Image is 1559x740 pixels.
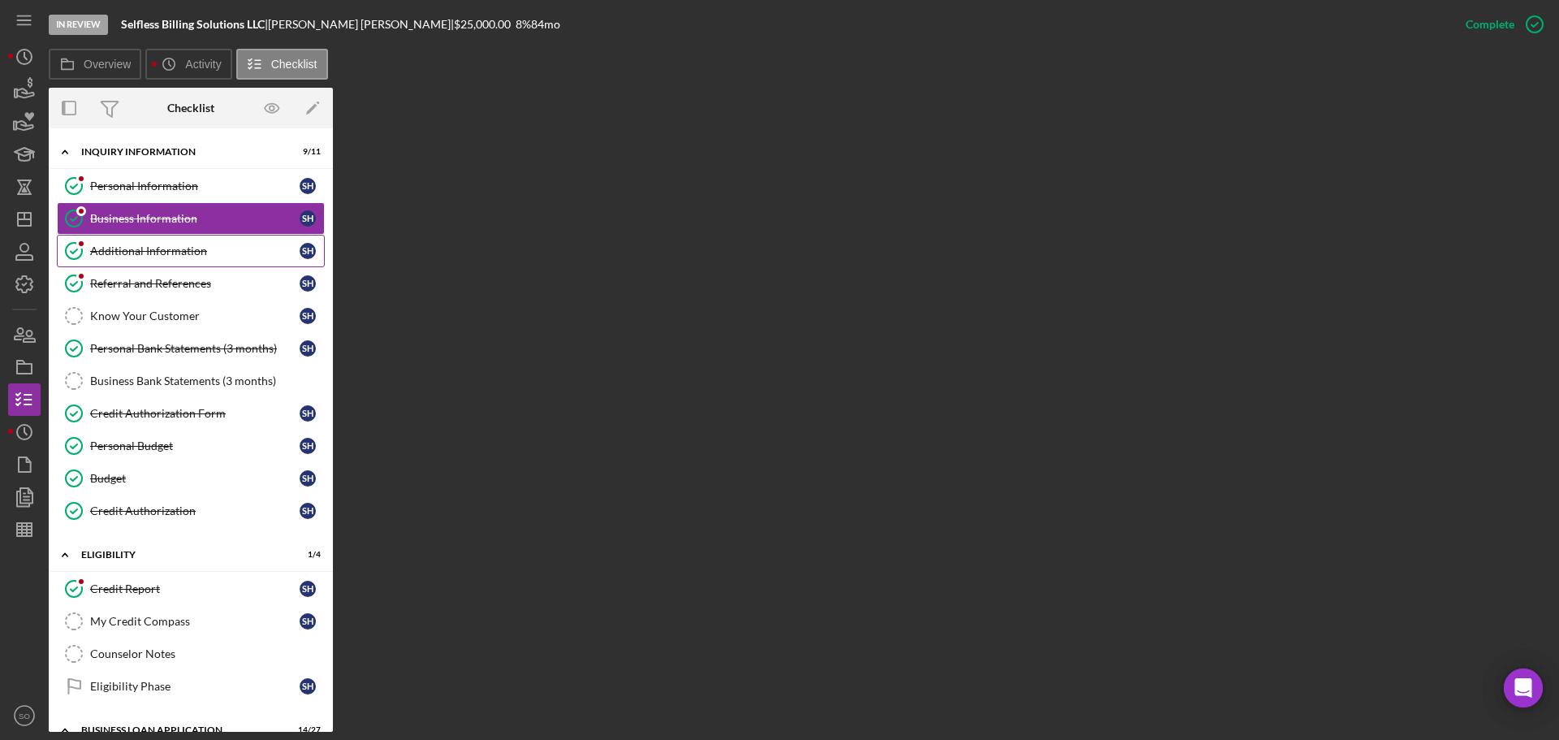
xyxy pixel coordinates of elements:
[454,18,516,31] div: $25,000.00
[300,210,316,227] div: S H
[57,332,325,365] a: Personal Bank Statements (3 months)SH
[90,342,300,355] div: Personal Bank Statements (3 months)
[300,470,316,487] div: S H
[90,582,300,595] div: Credit Report
[90,245,300,257] div: Additional Information
[300,308,316,324] div: S H
[516,18,531,31] div: 8 %
[57,202,325,235] a: Business InformationSH
[57,300,325,332] a: Know Your CustomerSH
[167,102,214,115] div: Checklist
[57,573,325,605] a: Credit ReportSH
[90,277,300,290] div: Referral and References
[57,495,325,527] a: Credit AuthorizationSH
[90,615,300,628] div: My Credit Compass
[90,439,300,452] div: Personal Budget
[1449,8,1551,41] button: Complete
[57,430,325,462] a: Personal BudgetSH
[1466,8,1514,41] div: Complete
[57,670,325,703] a: Eligibility PhaseSH
[19,712,30,721] text: SO
[90,374,324,387] div: Business Bank Statements (3 months)
[90,407,300,420] div: Credit Authorization Form
[268,18,454,31] div: [PERSON_NAME] [PERSON_NAME] |
[1504,669,1543,708] div: Open Intercom Messenger
[84,58,131,71] label: Overview
[90,212,300,225] div: Business Information
[49,49,141,80] button: Overview
[90,647,324,660] div: Counselor Notes
[57,365,325,397] a: Business Bank Statements (3 months)
[292,725,321,735] div: 14 / 27
[57,235,325,267] a: Additional InformationSH
[49,15,108,35] div: In Review
[57,170,325,202] a: Personal InformationSH
[300,438,316,454] div: S H
[90,180,300,193] div: Personal Information
[300,613,316,630] div: S H
[90,504,300,517] div: Credit Authorization
[90,472,300,485] div: Budget
[81,550,280,560] div: ELIGIBILITY
[81,725,280,735] div: BUSINESS LOAN APPLICATION
[300,581,316,597] div: S H
[300,243,316,259] div: S H
[300,178,316,194] div: S H
[300,275,316,292] div: S H
[185,58,221,71] label: Activity
[57,638,325,670] a: Counselor Notes
[121,17,265,31] b: Selfless Billing Solutions LLC
[57,462,325,495] a: BudgetSH
[300,405,316,422] div: S H
[90,680,300,693] div: Eligibility Phase
[300,678,316,695] div: S H
[271,58,317,71] label: Checklist
[57,397,325,430] a: Credit Authorization FormSH
[145,49,231,80] button: Activity
[300,503,316,519] div: S H
[81,147,280,157] div: INQUIRY INFORMATION
[121,18,268,31] div: |
[57,267,325,300] a: Referral and ReferencesSH
[292,147,321,157] div: 9 / 11
[57,605,325,638] a: My Credit CompassSH
[292,550,321,560] div: 1 / 4
[90,309,300,322] div: Know Your Customer
[300,340,316,357] div: S H
[8,699,41,732] button: SO
[236,49,328,80] button: Checklist
[531,18,560,31] div: 84 mo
